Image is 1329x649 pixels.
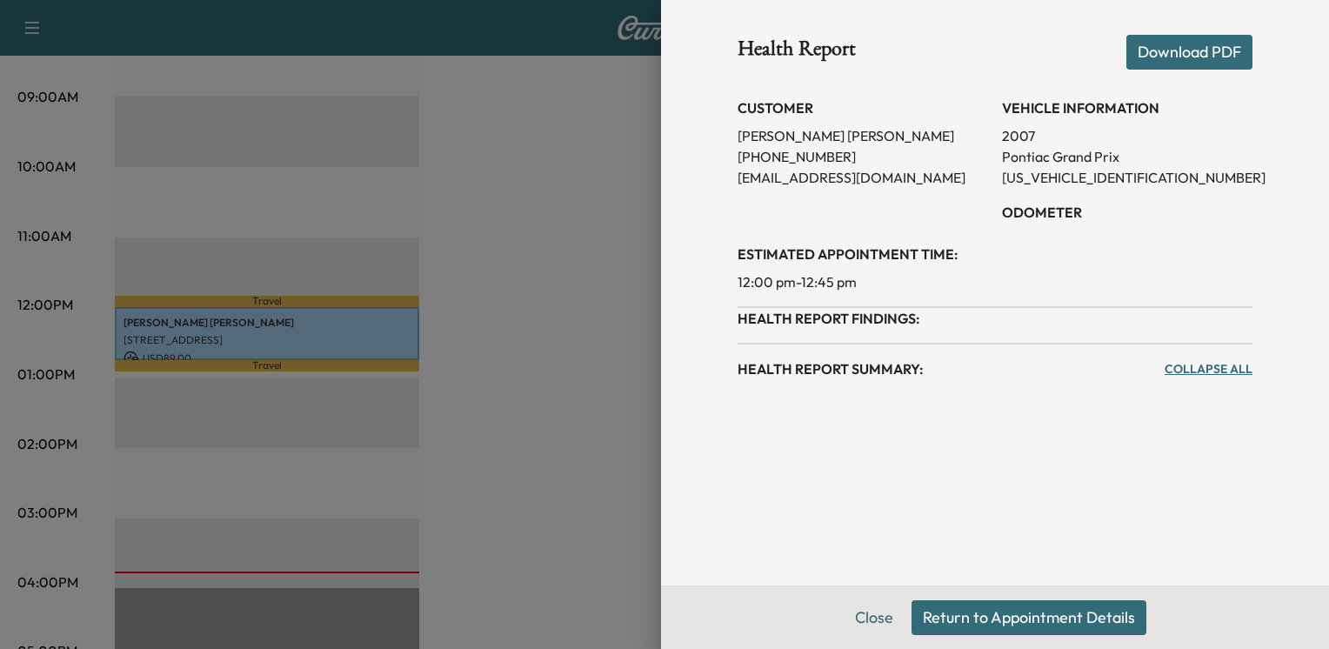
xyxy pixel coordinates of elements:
h3: Health Report Summary: [738,358,1252,379]
h3: Health Report Findings: [738,308,1252,329]
p: 12:00 pm - 12:45 pm [738,271,1252,292]
button: Return to Appointment Details [912,600,1146,635]
h3: VEHICLE INFORMATION [1002,97,1252,118]
h3: Estimated Appointment Time: [738,244,1252,264]
button: Download PDF [1126,35,1252,70]
button: Close [844,600,905,635]
p: Pontiac Grand Prix [1002,146,1252,167]
p: [PERSON_NAME] [PERSON_NAME] [738,125,988,146]
p: [PHONE_NUMBER] [738,146,988,167]
p: [US_VEHICLE_IDENTIFICATION_NUMBER] [1002,167,1252,188]
h3: CUSTOMER [738,97,988,118]
h1: Health Report [738,38,856,66]
p: [EMAIL_ADDRESS][DOMAIN_NAME] [738,167,988,188]
h3: Odometer [1002,202,1252,223]
a: Collapse All [1165,360,1252,378]
p: 2007 [1002,125,1252,146]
